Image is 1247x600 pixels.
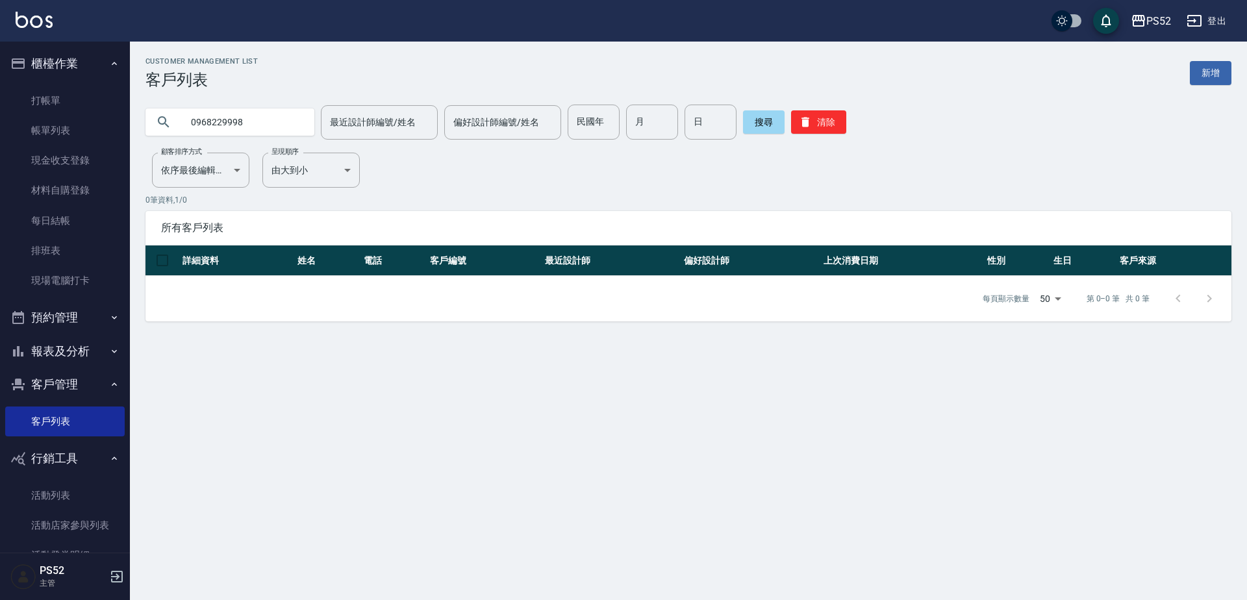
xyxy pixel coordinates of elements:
th: 姓名 [294,245,360,276]
a: 現金收支登錄 [5,145,125,175]
div: PS52 [1146,13,1171,29]
button: 預約管理 [5,301,125,334]
p: 每頁顯示數量 [983,293,1029,305]
th: 性別 [984,245,1050,276]
p: 第 0–0 筆 共 0 筆 [1087,293,1150,305]
label: 顧客排序方式 [161,147,202,156]
a: 每日結帳 [5,206,125,236]
a: 新增 [1190,61,1231,85]
th: 生日 [1050,245,1116,276]
a: 活動店家參與列表 [5,510,125,540]
button: 行銷工具 [5,442,125,475]
p: 主管 [40,577,106,589]
p: 0 筆資料, 1 / 0 [145,194,1231,206]
th: 偏好設計師 [681,245,820,276]
button: 登出 [1181,9,1231,33]
button: PS52 [1126,8,1176,34]
h2: Customer Management List [145,57,258,66]
a: 活動發券明細 [5,540,125,570]
a: 現場電腦打卡 [5,266,125,295]
th: 上次消費日期 [820,245,984,276]
button: 櫃檯作業 [5,47,125,81]
button: 客戶管理 [5,368,125,401]
button: save [1093,8,1119,34]
th: 最近設計師 [542,245,681,276]
a: 帳單列表 [5,116,125,145]
button: 搜尋 [743,110,785,134]
a: 活動列表 [5,481,125,510]
a: 排班表 [5,236,125,266]
th: 詳細資料 [179,245,294,276]
a: 打帳單 [5,86,125,116]
h5: PS52 [40,564,106,577]
label: 呈現順序 [271,147,299,156]
th: 電話 [360,245,427,276]
button: 報表及分析 [5,334,125,368]
span: 所有客戶列表 [161,221,1216,234]
th: 客戶編號 [427,245,542,276]
div: 依序最後編輯時間 [152,153,249,188]
img: Logo [16,12,53,28]
img: Person [10,564,36,590]
h3: 客戶列表 [145,71,258,89]
a: 客戶列表 [5,406,125,436]
button: 清除 [791,110,846,134]
div: 50 [1035,281,1066,316]
th: 客戶來源 [1116,245,1231,276]
input: 搜尋關鍵字 [182,105,304,140]
div: 由大到小 [262,153,360,188]
a: 材料自購登錄 [5,175,125,205]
